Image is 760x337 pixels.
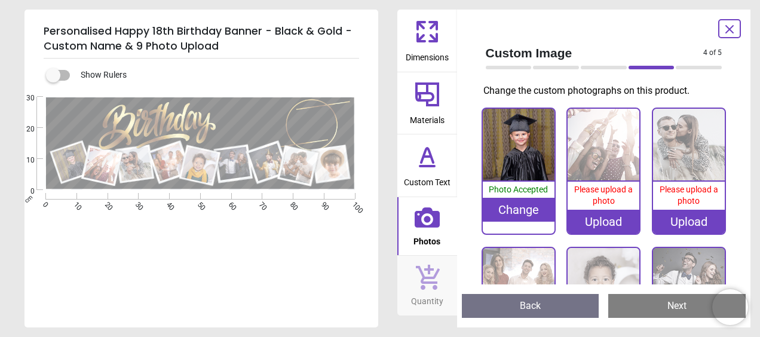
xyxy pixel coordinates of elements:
[397,134,457,197] button: Custom Text
[462,294,599,318] button: Back
[195,200,203,208] span: 50
[12,93,35,103] span: 30
[397,197,457,256] button: Photos
[712,289,748,325] iframe: Brevo live chat
[12,155,35,166] span: 10
[653,210,725,234] div: Upload
[483,198,554,222] div: Change
[133,200,141,208] span: 30
[53,68,378,82] div: Show Rulers
[226,200,234,208] span: 60
[397,72,457,134] button: Materials
[397,10,457,72] button: Dimensions
[410,109,445,127] span: Materials
[413,230,440,248] span: Photos
[608,294,746,318] button: Next
[489,185,548,194] span: Photo Accepted
[287,200,295,208] span: 80
[350,200,357,208] span: 100
[12,124,35,134] span: 20
[660,185,718,206] span: Please upload a photo
[102,200,110,208] span: 20
[44,19,359,59] h5: Personalised Happy 18th Birthday Banner - Black & Gold - Custom Name & 9 Photo Upload
[486,44,704,62] span: Custom Image
[71,200,79,208] span: 10
[397,256,457,315] button: Quantity
[257,200,265,208] span: 70
[483,84,732,97] p: Change the custom photographs on this product.
[12,186,35,197] span: 0
[164,200,171,208] span: 40
[23,194,34,204] span: cm
[318,200,326,208] span: 90
[574,185,633,206] span: Please upload a photo
[406,46,449,64] span: Dimensions
[703,48,722,58] span: 4 of 5
[568,210,639,234] div: Upload
[40,200,48,208] span: 0
[404,171,451,189] span: Custom Text
[411,290,443,308] span: Quantity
